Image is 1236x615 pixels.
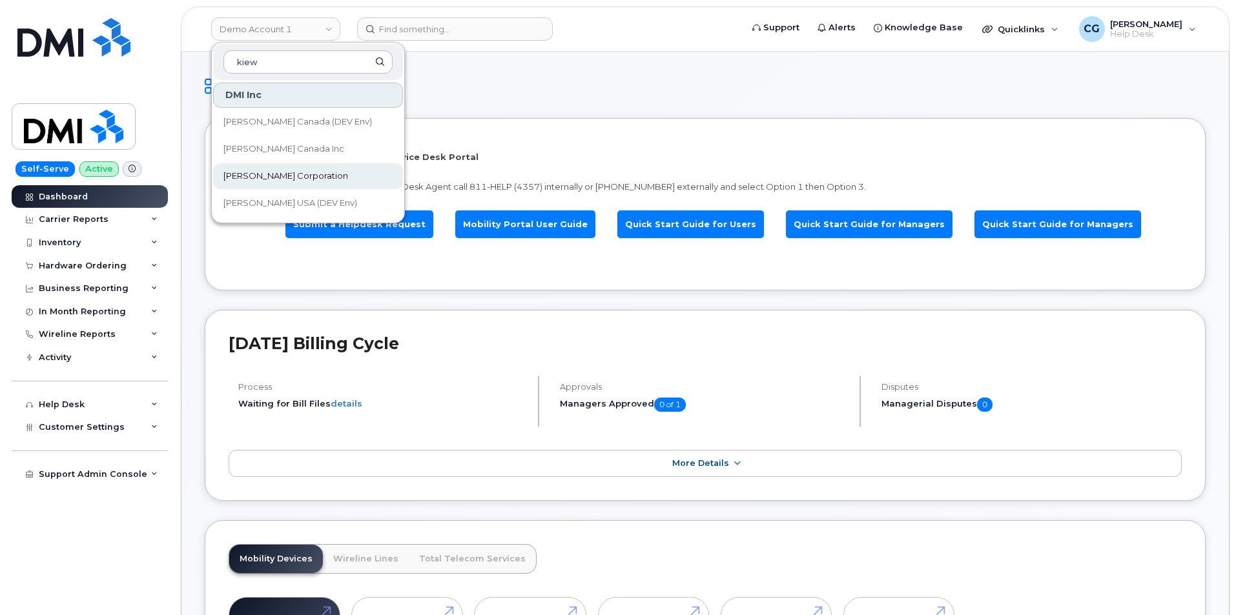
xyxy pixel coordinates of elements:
[786,210,953,238] a: Quick Start Guide for Managers
[213,83,403,108] div: DMI Inc
[205,75,1206,97] h1: Dashboard
[213,109,403,135] a: [PERSON_NAME] Canada (DEV Env)
[213,163,403,189] a: [PERSON_NAME] Corporation
[881,382,1182,392] h4: Disputes
[213,136,403,162] a: [PERSON_NAME] Canada Inc
[977,398,993,412] span: 0
[409,545,536,573] a: Total Telecom Services
[229,545,323,573] a: Mobility Devices
[238,151,1172,163] p: Welcome to the Mobile Device Service Desk Portal
[285,210,433,238] a: Submit a Helpdesk Request
[560,382,849,392] h4: Approvals
[617,210,764,238] a: Quick Start Guide for Users
[654,398,686,412] span: 0 of 1
[223,50,393,74] input: Search
[238,398,527,410] li: Waiting for Bill Files
[238,382,527,392] h4: Process
[223,170,348,183] span: [PERSON_NAME] Corporation
[238,181,1172,193] p: To speak with a Mobile Device Service Desk Agent call 811-HELP (4357) internally or [PHONE_NUMBER...
[560,398,849,412] h5: Managers Approved
[881,398,1182,412] h5: Managerial Disputes
[323,545,409,573] a: Wireline Lines
[672,458,729,468] span: More Details
[223,143,344,156] span: [PERSON_NAME] Canada Inc
[331,398,362,408] a: details
[223,116,372,128] span: [PERSON_NAME] Canada (DEV Env)
[974,210,1141,238] a: Quick Start Guide for Managers
[223,197,357,210] span: [PERSON_NAME] USA (DEV Env)
[229,334,1182,353] h2: [DATE] Billing Cycle
[213,190,403,216] a: [PERSON_NAME] USA (DEV Env)
[455,210,595,238] a: Mobility Portal User Guide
